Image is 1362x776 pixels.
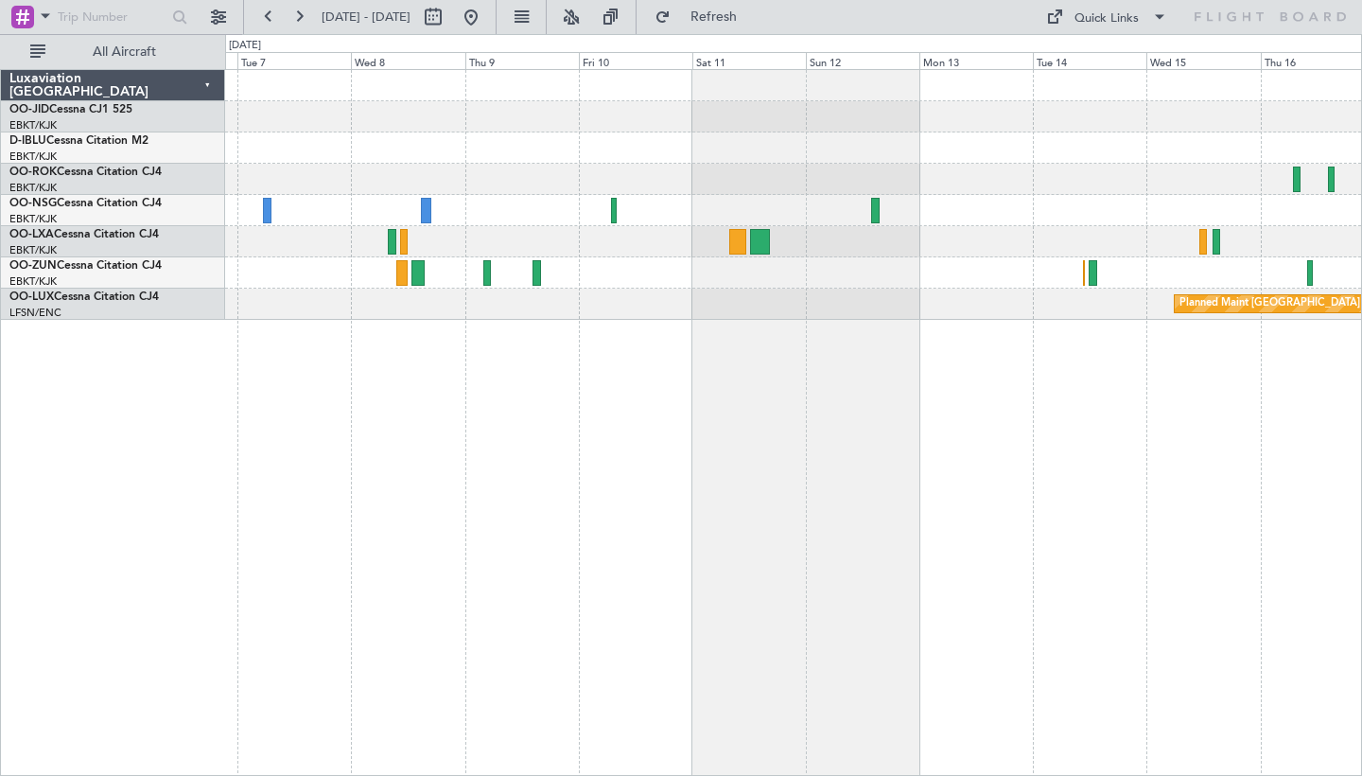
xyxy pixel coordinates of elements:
[9,181,57,195] a: EBKT/KJK
[9,229,54,240] span: OO-LXA
[229,38,261,54] div: [DATE]
[9,198,162,209] a: OO-NSGCessna Citation CJ4
[9,243,57,257] a: EBKT/KJK
[9,167,162,178] a: OO-ROKCessna Citation CJ4
[674,10,754,24] span: Refresh
[9,260,57,272] span: OO-ZUN
[9,135,46,147] span: D-IBLU
[9,274,57,289] a: EBKT/KJK
[9,118,57,132] a: EBKT/KJK
[237,52,351,69] div: Tue 7
[9,212,57,226] a: EBKT/KJK
[579,52,692,69] div: Fri 10
[9,198,57,209] span: OO-NSG
[9,306,61,320] a: LFSN/ENC
[58,3,166,31] input: Trip Number
[9,291,159,303] a: OO-LUXCessna Citation CJ4
[322,9,410,26] span: [DATE] - [DATE]
[465,52,579,69] div: Thu 9
[9,150,57,164] a: EBKT/KJK
[806,52,919,69] div: Sun 12
[9,104,132,115] a: OO-JIDCessna CJ1 525
[9,260,162,272] a: OO-ZUNCessna Citation CJ4
[1037,2,1177,32] button: Quick Links
[9,104,49,115] span: OO-JID
[692,52,806,69] div: Sat 11
[1074,9,1139,28] div: Quick Links
[9,229,159,240] a: OO-LXACessna Citation CJ4
[919,52,1033,69] div: Mon 13
[49,45,200,59] span: All Aircraft
[9,291,54,303] span: OO-LUX
[9,167,57,178] span: OO-ROK
[646,2,760,32] button: Refresh
[351,52,464,69] div: Wed 8
[9,135,148,147] a: D-IBLUCessna Citation M2
[21,37,205,67] button: All Aircraft
[1146,52,1260,69] div: Wed 15
[1033,52,1146,69] div: Tue 14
